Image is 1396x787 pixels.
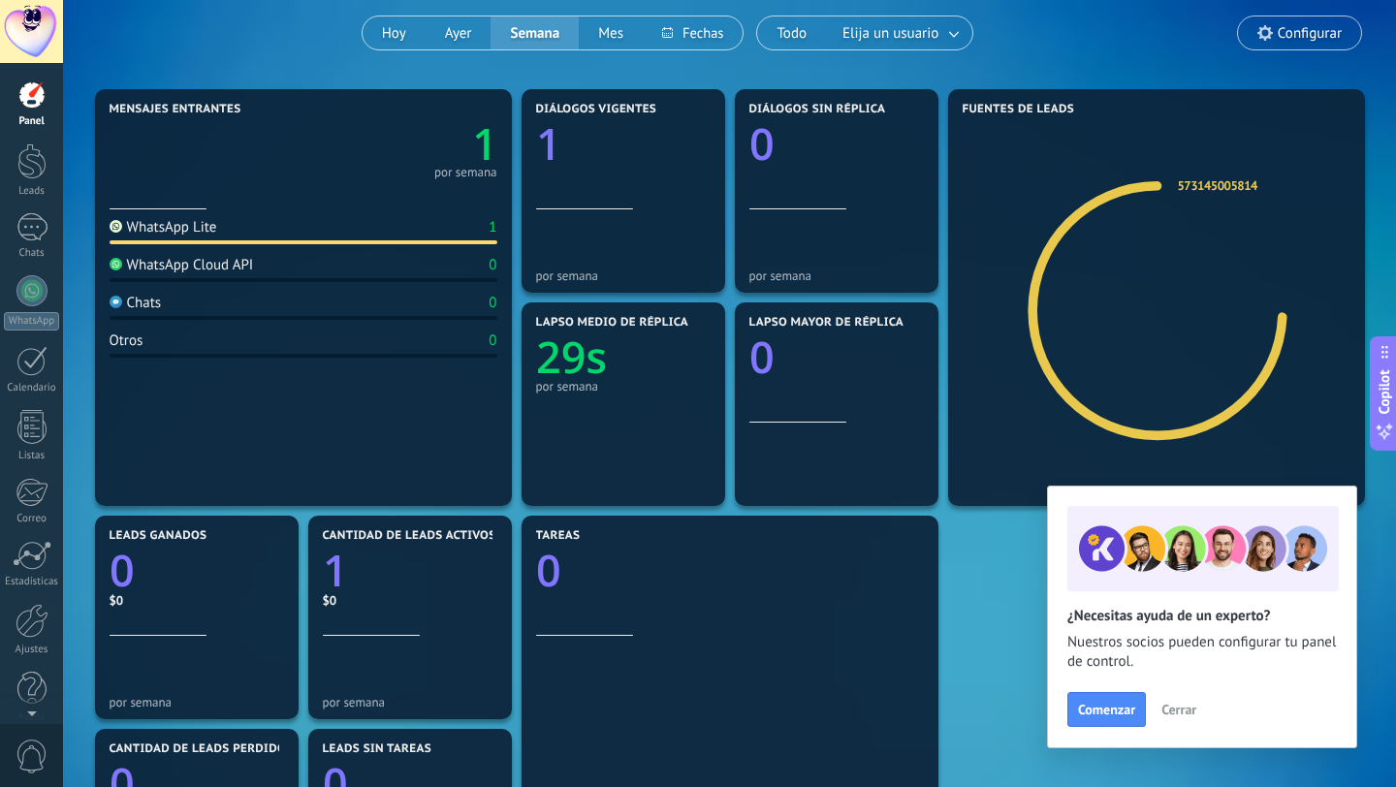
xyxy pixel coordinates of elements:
[110,695,284,709] div: por semana
[1375,370,1394,415] span: Copilot
[489,331,496,350] div: 0
[110,592,284,609] div: $0
[643,16,743,49] button: Fechas
[110,258,122,270] img: WhatsApp Cloud API
[536,379,711,393] div: por semana
[749,114,775,173] text: 0
[110,529,207,543] span: Leads ganados
[4,576,60,588] div: Estadísticas
[4,312,59,331] div: WhatsApp
[426,16,492,49] button: Ayer
[963,103,1075,116] span: Fuentes de leads
[110,256,254,274] div: WhatsApp Cloud API
[536,316,689,330] span: Lapso medio de réplica
[536,541,561,600] text: 0
[4,450,60,462] div: Listas
[110,220,122,233] img: WhatsApp Lite
[1078,703,1135,716] span: Comenzar
[4,115,60,128] div: Panel
[110,742,294,756] span: Cantidad de leads perdidos
[4,644,60,656] div: Ajustes
[839,20,942,47] span: Elija un usuario
[1161,703,1196,716] span: Cerrar
[4,247,60,260] div: Chats
[110,103,241,116] span: Mensajes entrantes
[1067,607,1337,625] h2: ¿Necesitas ayuda de un experto?
[110,294,162,312] div: Chats
[110,331,143,350] div: Otros
[536,529,581,543] span: Tareas
[1278,25,1342,42] span: Configurar
[536,268,711,283] div: por semana
[323,529,496,543] span: Cantidad de leads activos
[4,185,60,198] div: Leads
[536,114,561,173] text: 1
[110,296,122,308] img: Chats
[749,316,904,330] span: Lapso mayor de réplica
[749,328,775,387] text: 0
[489,256,496,274] div: 0
[749,268,924,283] div: por semana
[323,695,497,709] div: por semana
[749,103,886,116] span: Diálogos sin réplica
[110,541,135,600] text: 0
[536,103,657,116] span: Diálogos vigentes
[4,382,60,394] div: Calendario
[826,16,972,49] button: Elija un usuario
[4,513,60,525] div: Correo
[323,541,348,600] text: 1
[110,541,284,600] a: 0
[323,541,497,600] a: 1
[303,114,497,173] a: 1
[1178,177,1257,194] a: 573145005814
[757,16,826,49] button: Todo
[363,16,426,49] button: Hoy
[579,16,643,49] button: Mes
[434,168,497,177] div: por semana
[1067,633,1337,672] span: Nuestros socios pueden configurar tu panel de control.
[1153,695,1205,724] button: Cerrar
[491,16,579,49] button: Semana
[110,218,217,236] div: WhatsApp Lite
[536,541,924,600] a: 0
[489,294,496,312] div: 0
[472,114,497,173] text: 1
[323,742,431,756] span: Leads sin tareas
[536,328,607,387] text: 29s
[1067,692,1146,727] button: Comenzar
[323,592,497,609] div: $0
[489,218,496,236] div: 1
